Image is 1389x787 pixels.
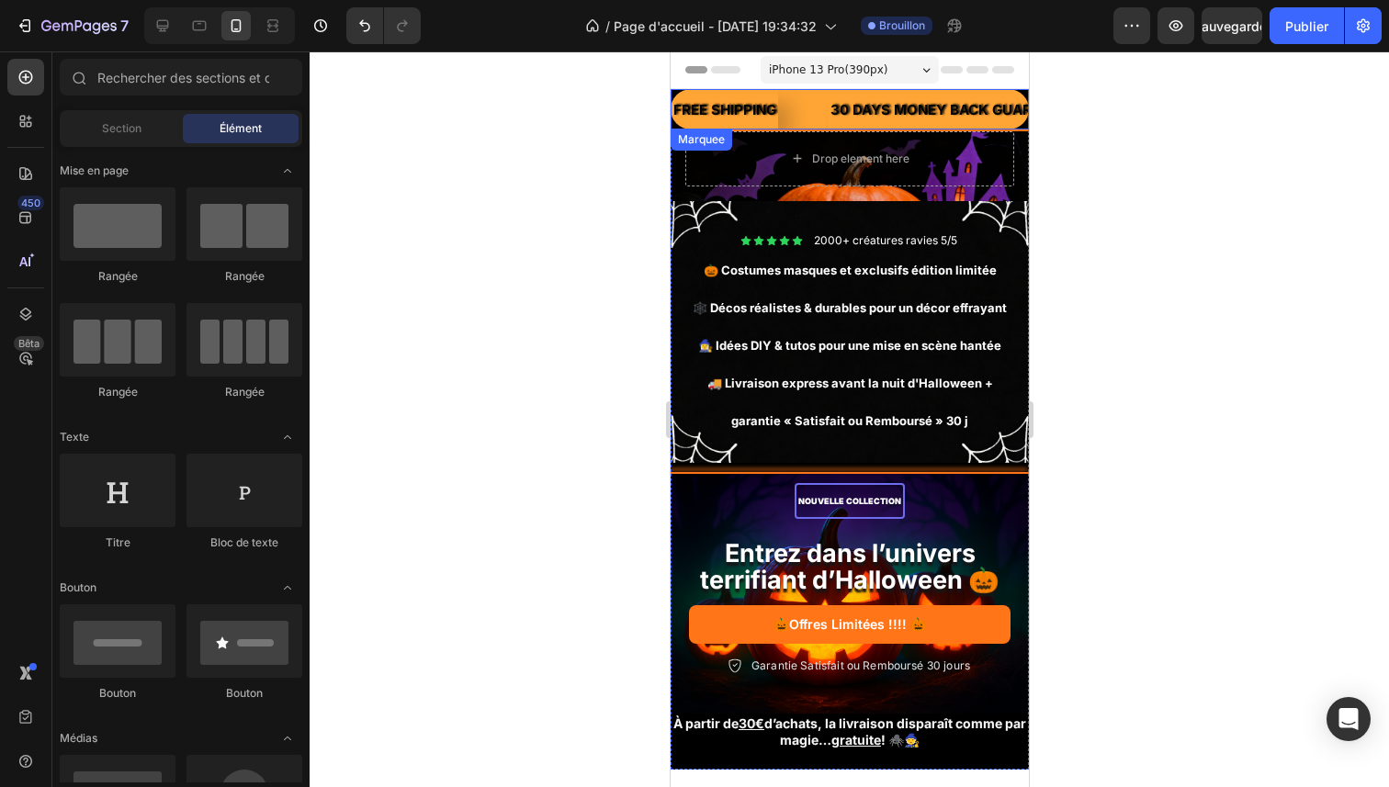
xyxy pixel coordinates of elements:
button: Sauvegarder [1202,7,1262,44]
input: Rechercher des sections et des éléments [60,59,302,96]
font: Bêta [18,337,40,350]
font: Mise en page [60,163,129,177]
div: Ouvrir Intercom Messenger [1327,697,1371,741]
div: Marquee [4,80,58,96]
font: Bloc de texte [210,535,278,549]
span: Basculer pour ouvrir [273,422,302,452]
font: Bouton [226,686,263,700]
font: Rangée [98,269,138,283]
font: Élément [220,121,262,135]
font: Titre [106,535,130,549]
font: Publier [1285,18,1328,34]
font: / [605,18,610,34]
font: Médias [60,731,97,745]
button: Publier [1270,7,1344,44]
font: Bouton [99,686,136,700]
font: Rangée [98,385,138,399]
button: 7 [7,7,137,44]
font: Sauvegarder [1193,18,1271,34]
div: Annuler/Rétablir [346,7,421,44]
font: Page d'accueil - [DATE] 19:34:32 [614,18,817,34]
font: Texte [60,430,89,444]
span: Basculer pour ouvrir [273,156,302,186]
font: Brouillon [879,18,925,32]
iframe: Zone de conception [671,51,1029,787]
span: 30 DAYS MONEY BACK GUARANTEE [160,50,407,67]
font: Section [102,121,141,135]
span: Basculer pour ouvrir [273,724,302,753]
font: Rangée [225,385,265,399]
font: 7 [120,17,129,35]
font: Rangée [225,269,265,283]
span: Basculer pour ouvrir [273,573,302,602]
font: Bouton [60,580,96,594]
font: 450 [21,197,40,209]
